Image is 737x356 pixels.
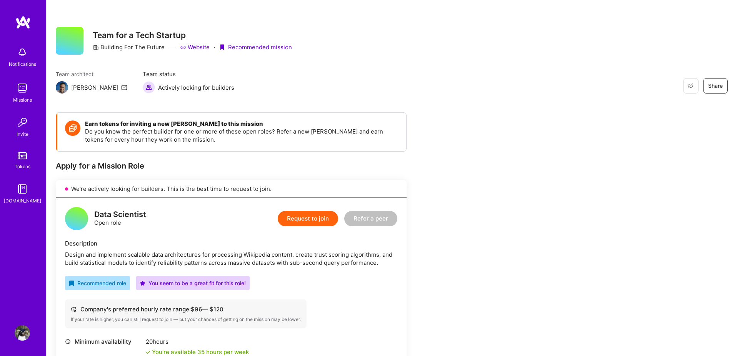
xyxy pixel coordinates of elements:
[94,211,146,227] div: Open role
[93,44,99,50] i: icon CompanyGray
[15,181,30,197] img: guide book
[15,162,30,170] div: Tokens
[219,44,225,50] i: icon PurpleRibbon
[93,43,165,51] div: Building For The Future
[71,306,77,312] i: icon Cash
[143,70,234,78] span: Team status
[56,81,68,94] img: Team Architect
[15,325,30,341] img: User Avatar
[140,281,145,286] i: icon PurpleStar
[687,83,694,89] i: icon EyeClosed
[708,82,723,90] span: Share
[69,279,126,287] div: Recommended role
[278,211,338,226] button: Request to join
[65,339,71,344] i: icon Clock
[146,350,150,354] i: icon Check
[18,152,27,159] img: tokens
[140,279,246,287] div: You seem to be a great fit for this role!
[71,305,301,313] div: Company's preferred hourly rate range: $ 96 — $ 120
[17,130,28,138] div: Invite
[219,43,292,51] div: Recommended mission
[56,180,407,198] div: We’re actively looking for builders. This is the best time to request to join.
[94,211,146,219] div: Data Scientist
[213,43,215,51] div: ·
[15,115,30,130] img: Invite
[4,197,41,205] div: [DOMAIN_NAME]
[146,338,249,346] div: 20 hours
[65,338,142,346] div: Minimum availability
[93,30,292,40] h3: Team for a Tech Startup
[65,251,397,267] div: Design and implement scalable data architectures for processing Wikipedia content, create trust s...
[71,316,301,323] div: If your rate is higher, you can still request to join — but your chances of getting on the missio...
[344,211,397,226] button: Refer a peer
[121,84,127,90] i: icon Mail
[158,84,234,92] span: Actively looking for builders
[13,96,32,104] div: Missions
[71,84,118,92] div: [PERSON_NAME]
[15,45,30,60] img: bell
[9,60,36,68] div: Notifications
[85,120,399,127] h4: Earn tokens for inviting a new [PERSON_NAME] to this mission
[15,80,30,96] img: teamwork
[703,78,728,94] button: Share
[143,81,155,94] img: Actively looking for builders
[56,70,127,78] span: Team architect
[85,127,399,144] p: Do you know the perfect builder for one or more of these open roles? Refer a new [PERSON_NAME] an...
[56,161,407,171] div: Apply for a Mission Role
[15,15,31,29] img: logo
[180,43,210,51] a: Website
[65,120,80,136] img: Token icon
[69,281,74,286] i: icon RecommendedBadge
[65,239,397,247] div: Description
[13,325,32,341] a: User Avatar
[146,348,249,356] div: You're available 35 hours per week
